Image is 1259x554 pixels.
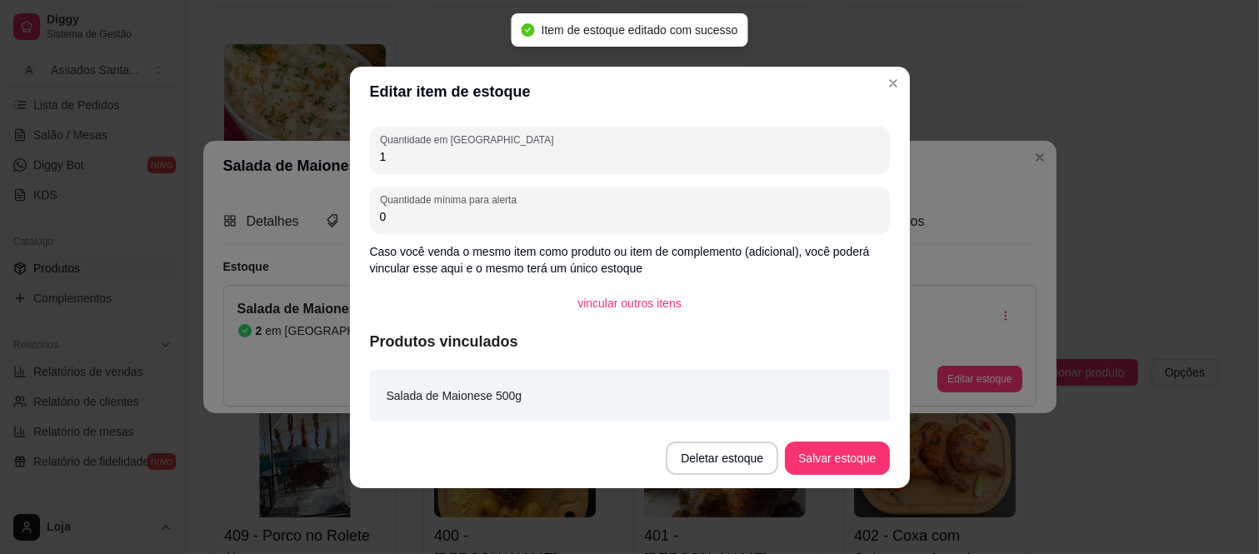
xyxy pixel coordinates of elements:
[522,23,535,37] span: check-circle
[785,442,889,475] button: Salvar estoque
[370,330,890,353] article: Produtos vinculados
[370,243,890,277] p: Caso você venda o mesmo item como produto ou item de complemento (adicional), você poderá vincula...
[380,132,559,147] label: Quantidade em [GEOGRAPHIC_DATA]
[880,70,907,97] button: Close
[350,67,910,117] header: Editar item de estoque
[542,23,738,37] span: Item de estoque editado com sucesso
[380,148,880,165] input: Quantidade em estoque
[564,287,695,320] button: vincular outros itens
[387,387,522,405] article: Salada de Maionese 500g
[666,442,778,475] button: Deletar estoque
[380,192,522,207] label: Quantidade mínima para alerta
[380,208,880,225] input: Quantidade mínima para alerta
